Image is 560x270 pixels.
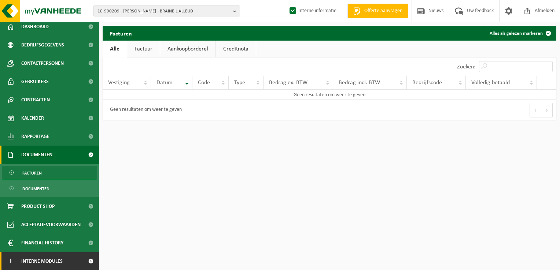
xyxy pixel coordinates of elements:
[457,64,475,70] label: Zoeken:
[97,6,230,17] span: 10-990209 - [PERSON_NAME] - BRAINE-L'ALLEUD
[160,41,215,57] a: Aankoopborderel
[21,109,44,127] span: Kalender
[103,90,556,100] td: Geen resultaten om weer te geven
[106,104,182,117] div: Geen resultaten om weer te geven
[108,80,130,86] span: Vestiging
[93,5,240,16] button: 10-990209 - [PERSON_NAME] - BRAINE-L'ALLEUD
[103,41,127,57] a: Alle
[412,80,442,86] span: Bedrijfscode
[471,80,510,86] span: Volledig betaald
[2,181,97,195] a: Documenten
[347,4,408,18] a: Offerte aanvragen
[21,234,63,252] span: Financial History
[339,80,380,86] span: Bedrag incl. BTW
[530,103,541,117] button: Previous
[22,182,49,196] span: Documenten
[21,146,52,164] span: Documenten
[541,103,553,117] button: Next
[21,127,49,146] span: Rapportage
[269,80,307,86] span: Bedrag ex. BTW
[288,5,336,16] label: Interne informatie
[21,54,64,72] span: Contactpersonen
[362,7,404,15] span: Offerte aanvragen
[127,41,160,57] a: Factuur
[21,215,81,234] span: Acceptatievoorwaarden
[21,18,49,36] span: Dashboard
[198,80,210,86] span: Code
[216,41,256,57] a: Creditnota
[22,166,42,180] span: Facturen
[21,91,50,109] span: Contracten
[103,26,139,40] h2: Facturen
[2,166,97,180] a: Facturen
[484,26,556,41] button: Alles als gelezen markeren
[21,197,55,215] span: Product Shop
[156,80,173,86] span: Datum
[21,72,49,91] span: Gebruikers
[21,36,64,54] span: Bedrijfsgegevens
[234,80,245,86] span: Type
